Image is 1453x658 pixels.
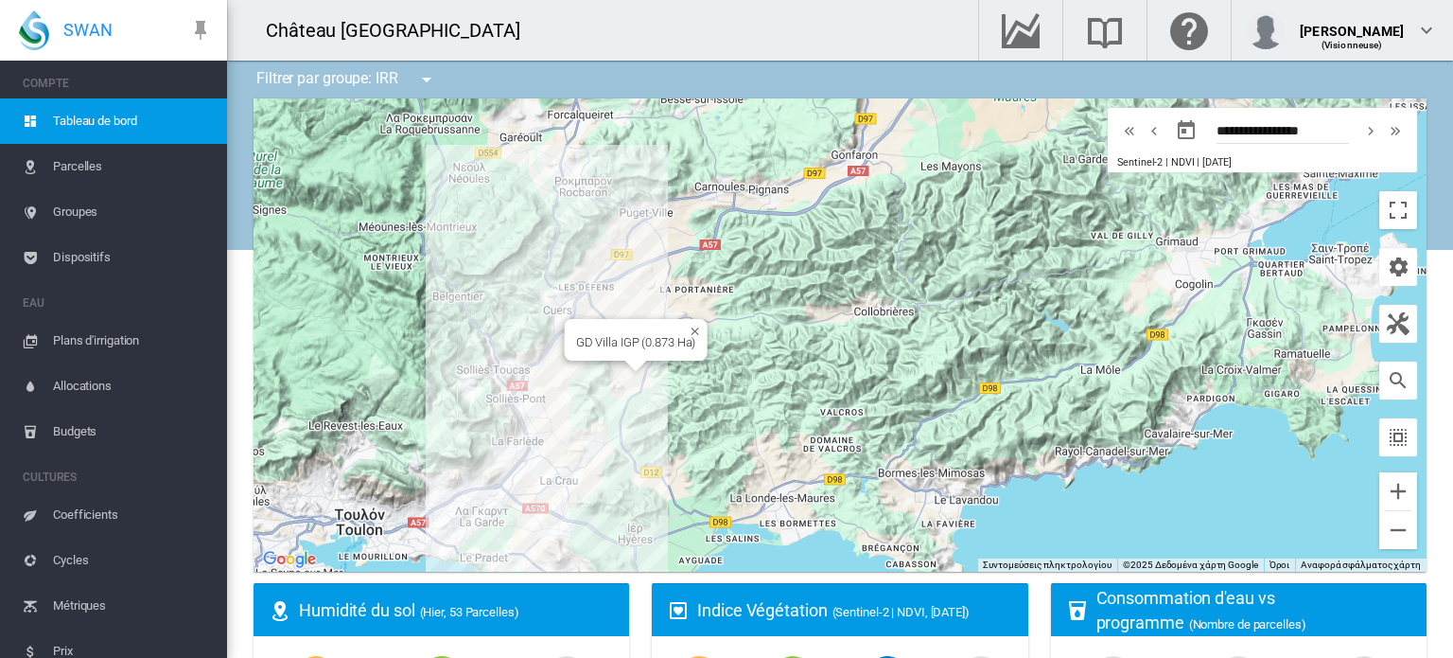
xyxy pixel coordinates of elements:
div: Humidité du sol [299,598,614,622]
span: Groupes [53,189,212,235]
span: Coefficients [53,492,212,538]
span: CULTURES [23,462,212,492]
md-icon: Accéder au Data Hub [998,19,1043,42]
span: | [DATE] [1197,156,1231,169]
span: COMPTE [23,68,212,98]
button: md-calendar [1167,112,1205,150]
img: Google [258,547,321,572]
button: Κλείσιμο [682,319,695,332]
div: Consommation d'eau vs programme [1096,586,1411,633]
button: Εναλλαγή προβολής πλήρους οθόνης [1379,191,1417,229]
span: (Visionneuse) [1322,40,1383,50]
md-icon: icon-chevron-left [1144,119,1164,142]
md-icon: Recherche dans la librairie [1082,19,1128,42]
span: Sentinel-2 | NDVI [1117,156,1194,169]
div: GD Villa IGP (0.873 Ha) [576,335,696,349]
span: SWAN [63,18,113,42]
button: icon-chevron-right [1358,119,1383,142]
div: Indice Végétation [697,598,1012,622]
button: icon-chevron-double-right [1383,119,1408,142]
button: icon-chevron-double-left [1117,119,1142,142]
span: Allocations [53,364,212,409]
button: icon-menu-down [408,61,446,98]
span: Dispositifs [53,235,212,280]
md-icon: icon-menu-down [415,68,438,91]
md-icon: icon-cog [1387,256,1409,278]
a: Ανοίξτε αυτή την περιοχή στους Χάρτες Google (ανοίγει νέο παράθυρο) [258,547,321,572]
button: Σμίκρυνση [1379,511,1417,549]
button: Μεγέθυνση [1379,472,1417,510]
img: SWAN-Landscape-Logo-Colour-drop.png [19,10,49,50]
img: profile.jpg [1247,11,1285,49]
a: Αναφορά σφάλματος χάρτη [1301,560,1421,570]
span: (Nombre de parcelles) [1189,617,1306,631]
div: Filtrer par groupe: IRR [242,61,451,98]
button: Συντομεύσεις πληκτρολογίου [983,559,1112,572]
md-icon: icon-cup-water [1066,599,1089,622]
md-icon: icon-magnify [1387,369,1409,392]
md-icon: icon-pin [189,19,212,42]
div: Château [GEOGRAPHIC_DATA] [266,17,537,44]
button: icon-magnify [1379,362,1417,400]
span: Tableau de bord [53,98,212,144]
a: Όροι [1269,560,1290,570]
md-icon: icon-chevron-right [1360,119,1381,142]
span: ©2025 Δεδομένα χάρτη Google [1123,560,1257,570]
md-icon: icon-chevron-down [1415,19,1438,42]
md-icon: icon-chevron-double-left [1119,119,1140,142]
div: [PERSON_NAME] [1300,14,1404,33]
md-icon: icon-heart-box-outline [667,599,690,622]
button: icon-chevron-left [1142,119,1166,142]
span: (Hier, 53 Parcelles) [420,605,519,619]
span: Cycles [53,538,212,583]
span: Métriques [53,583,212,629]
span: Parcelles [53,144,212,189]
md-icon: icon-select-all [1387,426,1409,449]
md-icon: Cliquez ici pour obtenir de l'aide [1166,19,1212,42]
span: EAU [23,288,212,318]
button: icon-select-all [1379,418,1417,456]
md-icon: icon-map-marker-radius [269,599,291,622]
span: (Sentinel-2 | NDVI, [DATE]) [832,605,970,619]
md-icon: icon-chevron-double-right [1385,119,1406,142]
span: Budgets [53,409,212,454]
button: icon-cog [1379,248,1417,286]
span: Plans d'irrigation [53,318,212,364]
